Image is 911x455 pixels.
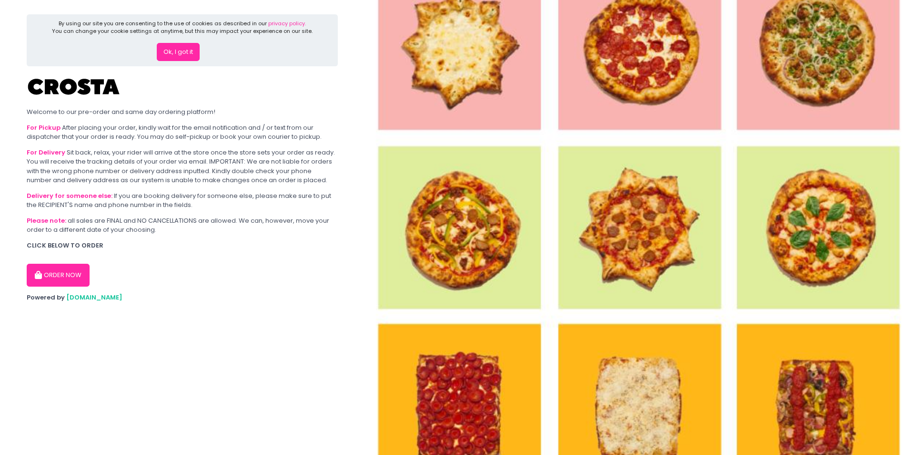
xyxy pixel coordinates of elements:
button: ORDER NOW [27,264,90,287]
b: Delivery for someone else: [27,191,112,200]
div: Welcome to our pre-order and same day ordering platform! [27,107,338,117]
img: Crosta Pizzeria [27,72,122,101]
div: Powered by [27,293,338,302]
div: If you are booking delivery for someone else, please make sure to put the RECIPIENT'S name and ph... [27,191,338,210]
button: Ok, I got it [157,43,200,61]
div: After placing your order, kindly wait for the email notification and / or text from our dispatche... [27,123,338,142]
div: CLICK BELOW TO ORDER [27,241,338,250]
a: privacy policy. [268,20,306,27]
div: Sit back, relax, your rider will arrive at the store once the store sets your order as ready. You... [27,148,338,185]
b: For Delivery [27,148,65,157]
b: For Pickup [27,123,61,132]
a: [DOMAIN_NAME] [66,293,122,302]
div: all sales are FINAL and NO CANCELLATIONS are allowed. We can, however, move your order to a diffe... [27,216,338,235]
div: By using our site you are consenting to the use of cookies as described in our You can change you... [52,20,313,35]
b: Please note: [27,216,66,225]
